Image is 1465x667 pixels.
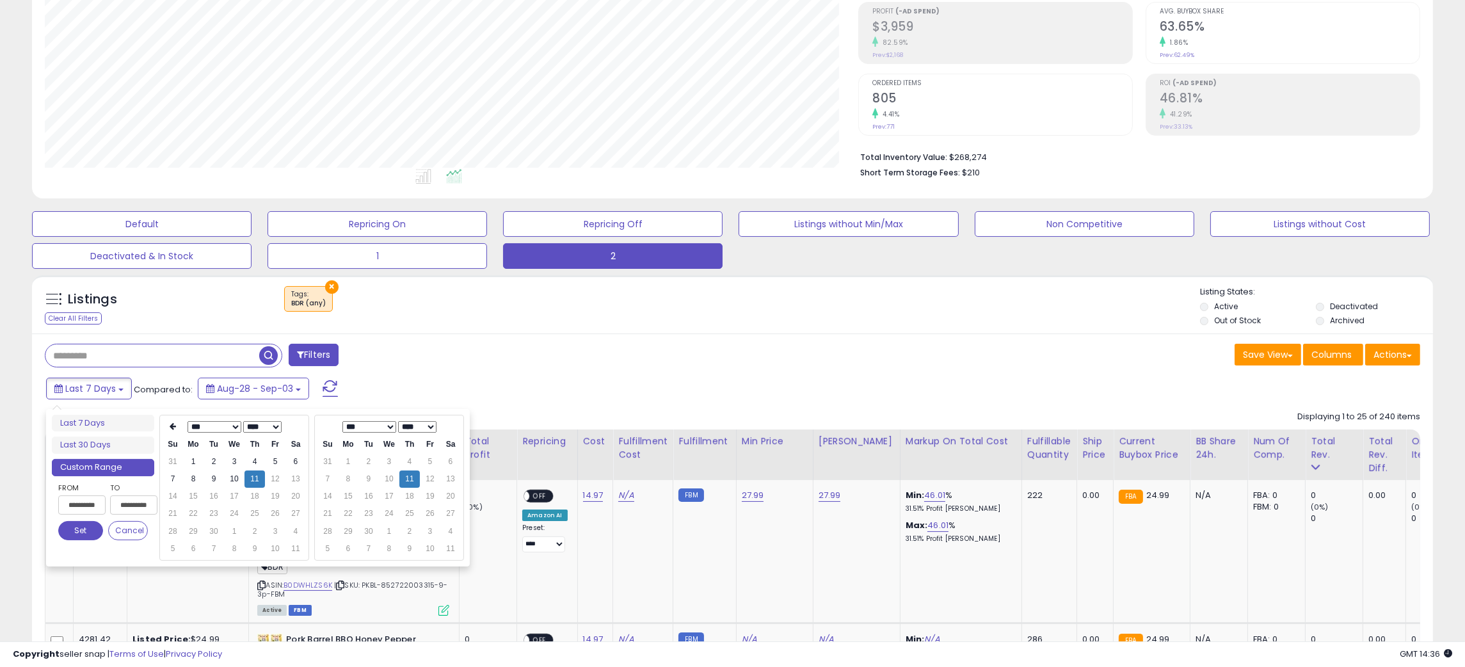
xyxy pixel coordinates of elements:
[325,280,339,294] button: ×
[906,520,1012,543] div: %
[1400,648,1452,660] span: 2025-09-11 14:36 GMT
[358,470,379,488] td: 9
[1196,435,1242,462] div: BB Share 24h.
[872,19,1132,36] h2: $3,959
[1311,348,1352,361] span: Columns
[1027,435,1071,462] div: Fulfillable Quantity
[265,540,285,558] td: 10
[183,488,204,505] td: 15
[900,430,1021,480] th: The percentage added to the cost of goods (COGS) that forms the calculator for Min & Max prices.
[1311,513,1363,524] div: 0
[52,459,154,476] li: Custom Range
[399,523,420,540] td: 2
[358,488,379,505] td: 16
[872,51,903,59] small: Prev: $2,168
[678,488,703,502] small: FBM
[618,435,668,462] div: Fulfillment Cost
[265,488,285,505] td: 19
[289,605,312,616] span: FBM
[399,505,420,522] td: 25
[975,211,1194,237] button: Non Competitive
[58,521,103,540] button: Set
[399,453,420,470] td: 4
[285,436,306,453] th: Sa
[358,523,379,540] td: 30
[678,435,730,448] div: Fulfillment
[338,488,358,505] td: 15
[204,505,224,522] td: 23
[358,436,379,453] th: Tu
[204,470,224,488] td: 9
[878,109,900,119] small: 4.41%
[163,453,183,470] td: 31
[1253,435,1300,462] div: Num of Comp.
[358,505,379,522] td: 23
[906,534,1012,543] p: 31.51% Profit [PERSON_NAME]
[379,453,399,470] td: 3
[503,243,723,269] button: 2
[257,605,287,616] span: All listings currently available for purchase on Amazon
[244,505,265,522] td: 25
[224,540,244,558] td: 8
[906,489,925,501] b: Min:
[420,453,440,470] td: 5
[860,152,947,163] b: Total Inventory Value:
[465,435,511,462] div: Total Profit
[906,490,1012,513] div: %
[338,540,358,558] td: 6
[379,488,399,505] td: 17
[819,435,895,448] div: [PERSON_NAME]
[268,243,487,269] button: 1
[1160,123,1192,131] small: Prev: 33.13%
[358,453,379,470] td: 2
[109,648,164,660] a: Terms of Use
[244,453,265,470] td: 4
[204,453,224,470] td: 2
[65,382,116,395] span: Last 7 Days
[399,470,420,488] td: 11
[420,436,440,453] th: Fr
[265,505,285,522] td: 26
[906,519,928,531] b: Max:
[317,436,338,453] th: Su
[108,521,148,540] button: Cancel
[1160,8,1420,15] span: Avg. Buybox Share
[289,344,339,366] button: Filters
[742,489,764,502] a: 27.99
[872,8,1132,15] span: Profit
[257,580,448,599] span: | SKU: PKBL-852722003315-9-3p-FBM
[739,211,958,237] button: Listings without Min/Max
[217,382,293,395] span: Aug-28 - Sep-03
[872,80,1132,87] span: Ordered Items
[285,540,306,558] td: 11
[265,453,285,470] td: 5
[1173,78,1217,88] b: (-Ad Spend)
[110,481,148,494] label: To
[338,523,358,540] td: 29
[440,436,461,453] th: Sa
[244,523,265,540] td: 2
[399,540,420,558] td: 9
[224,488,244,505] td: 17
[13,648,60,660] strong: Copyright
[291,299,326,308] div: BDR (any)
[522,510,567,521] div: Amazon AI
[906,504,1012,513] p: 31.51% Profit [PERSON_NAME]
[45,312,102,325] div: Clear All Filters
[872,123,895,131] small: Prev: 771
[285,488,306,505] td: 20
[338,453,358,470] td: 1
[440,523,461,540] td: 4
[1196,490,1238,501] div: N/A
[872,91,1132,108] h2: 805
[379,470,399,488] td: 10
[163,540,183,558] td: 5
[420,488,440,505] td: 19
[224,453,244,470] td: 3
[1165,109,1192,119] small: 41.29%
[338,470,358,488] td: 8
[522,435,572,448] div: Repricing
[742,435,808,448] div: Min Price
[317,523,338,540] td: 28
[244,436,265,453] th: Th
